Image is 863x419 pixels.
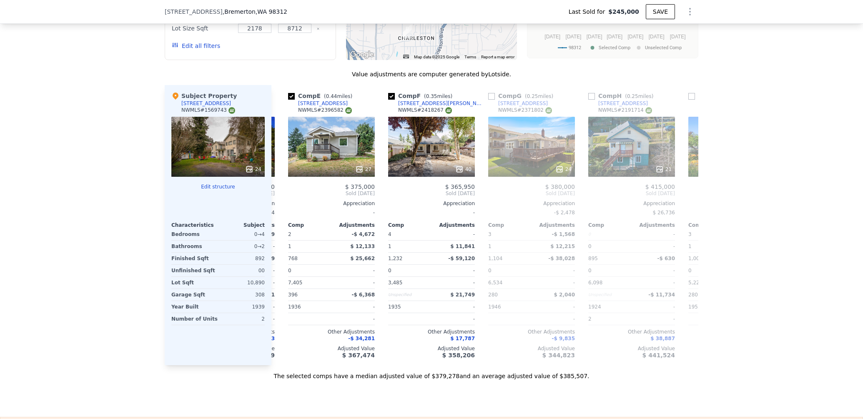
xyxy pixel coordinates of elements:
[348,49,376,60] img: Google
[607,34,622,40] text: [DATE]
[488,241,530,252] div: 1
[171,265,216,276] div: Unfinished Sqft
[316,27,320,30] button: Clear
[288,100,348,107] a: [STREET_ADDRESS]
[245,165,261,173] div: 24
[588,280,602,286] span: 6,098
[588,256,598,261] span: 895
[633,277,675,289] div: -
[171,253,216,264] div: Finished Sqft
[388,222,431,228] div: Comp
[533,277,575,289] div: -
[333,265,375,276] div: -
[355,165,371,173] div: 27
[388,256,402,261] span: 1,232
[544,34,560,40] text: [DATE]
[288,301,330,313] div: 1936
[481,55,514,59] a: Report a map error
[288,256,298,261] span: 768
[488,222,532,228] div: Comp
[608,8,639,16] span: $245,000
[345,107,352,114] img: NWMLS Logo
[688,222,732,228] div: Comp
[171,183,265,190] button: Edit structure
[464,55,476,59] a: Terms (opens in new tab)
[670,34,686,40] text: [DATE]
[288,280,302,286] span: 7,405
[442,352,475,359] span: $ 358,206
[682,3,698,20] button: Show Options
[688,329,775,335] div: Other Adjustments
[622,93,657,99] span: ( miles)
[321,93,356,99] span: ( miles)
[220,265,265,276] div: 0 0
[655,165,672,173] div: 21
[488,345,575,352] div: Adjusted Value
[288,329,375,335] div: Other Adjustments
[431,222,475,228] div: Adjustments
[388,200,475,207] div: Appreciation
[388,100,485,107] a: [STREET_ADDRESS][PERSON_NAME]
[171,92,237,100] div: Subject Property
[588,190,675,197] span: Sold [DATE]
[256,8,287,15] span: , WA 98312
[220,228,265,240] div: 0 → 4
[488,280,502,286] span: 6,534
[426,93,437,99] span: 0.35
[218,222,265,228] div: Subject
[688,301,730,313] div: 1952
[348,49,376,60] a: Open this area in Google Maps (opens a new window)
[398,100,485,107] div: [STREET_ADDRESS][PERSON_NAME]
[648,292,675,298] span: -$ 11,734
[627,93,638,99] span: 0.25
[388,329,475,335] div: Other Adjustments
[688,241,730,252] div: 1
[488,190,575,197] span: Sold [DATE]
[569,45,581,50] text: 98312
[552,336,575,341] span: -$ 9,835
[333,277,375,289] div: -
[488,92,557,100] div: Comp G
[298,100,348,107] div: [STREET_ADDRESS]
[388,207,475,218] div: -
[653,210,675,216] span: $ 26,736
[171,289,216,301] div: Garage Sqft
[649,34,665,40] text: [DATE]
[288,190,375,197] span: Sold [DATE]
[522,93,557,99] span: ( miles)
[554,210,575,216] span: -$ 2,478
[642,352,675,359] span: $ 441,524
[298,107,352,114] div: NWMLS # 2396582
[588,100,648,107] a: [STREET_ADDRESS]
[450,336,475,341] span: $ 17,787
[433,228,475,240] div: -
[688,190,775,197] span: Sold [DATE]
[414,55,459,59] span: Map data ©2025 Google
[288,241,330,252] div: 1
[545,107,552,114] img: NWMLS Logo
[555,165,572,173] div: 24
[228,107,235,114] img: NWMLS Logo
[688,280,702,286] span: 5,227
[220,253,265,264] div: 892
[342,352,375,359] span: $ 367,474
[288,92,356,100] div: Comp E
[445,183,475,190] span: $ 365,950
[542,352,575,359] span: $ 344,823
[554,292,575,298] span: $ 2,040
[688,231,692,237] span: 3
[403,55,409,58] button: Keyboard shortcuts
[633,313,675,325] div: -
[488,100,548,107] a: [STREET_ADDRESS]
[348,336,375,341] span: -$ 34,281
[181,100,231,107] div: [STREET_ADDRESS]
[171,228,216,240] div: Bedrooms
[633,241,675,252] div: -
[645,45,682,50] text: Unselected Comp
[450,292,475,298] span: $ 21,749
[566,34,582,40] text: [DATE]
[569,8,609,16] span: Last Sold for
[588,228,630,240] div: 0
[433,265,475,276] div: -
[220,289,265,301] div: 308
